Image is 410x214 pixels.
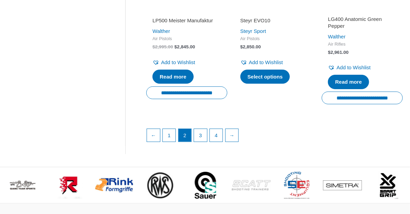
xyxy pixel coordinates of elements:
span: Air Pistols [152,36,221,42]
a: Add to Wishlist [152,58,195,67]
span: Air Rifles [328,41,397,47]
span: Add to Wishlist [337,64,371,70]
a: ← [147,129,160,142]
span: Add to Wishlist [249,59,283,65]
a: Page 4 [210,129,223,142]
iframe: Customer reviews powered by Trustpilot [240,8,309,16]
span: $ [174,44,177,49]
a: Read more about “LG400 Anatomic Green Pepper” [328,75,369,89]
bdi: 2,961.00 [328,50,349,55]
bdi: 2,850.00 [240,44,261,49]
span: $ [152,44,155,49]
iframe: Customer reviews powered by Trustpilot [152,8,221,16]
a: Walther [328,34,345,39]
span: Page 2 [179,129,192,142]
h2: Steyr EVO10 [240,17,309,24]
a: Steyr Sport [240,28,266,34]
a: Select options for “Steyr EVO10” [240,70,290,84]
a: Page 3 [194,129,207,142]
h2: LG400 Anatomic Green Pepper [328,16,397,29]
span: Add to Wishlist [161,59,195,65]
bdi: 2,995.00 [152,44,173,49]
a: Page 1 [163,129,176,142]
nav: Product Pagination [146,129,403,146]
a: Add to Wishlist [240,58,283,67]
a: → [226,129,239,142]
iframe: Customer reviews powered by Trustpilot [328,8,397,16]
h2: LP500 Meister Manufaktur [152,17,221,24]
a: LP500 Meister Manufaktur [152,17,221,26]
span: Air Pistols [240,36,309,42]
a: Walther [152,28,170,34]
a: Read more about “LP500 Meister Manufaktur” [152,70,194,84]
a: Add to Wishlist [328,63,371,72]
bdi: 2,845.00 [174,44,195,49]
span: $ [240,44,243,49]
a: Steyr EVO10 [240,17,309,26]
span: $ [328,50,331,55]
a: LG400 Anatomic Green Pepper [328,16,397,32]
